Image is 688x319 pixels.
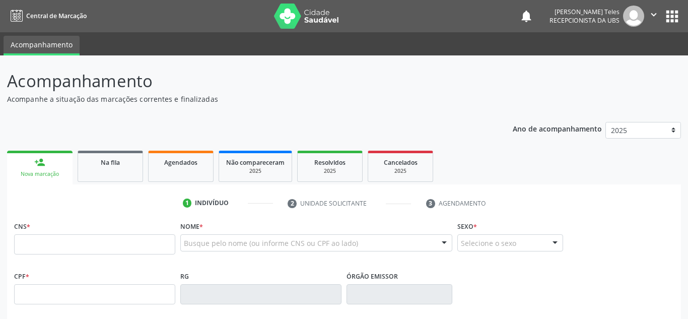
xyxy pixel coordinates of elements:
[226,158,285,167] span: Não compareceram
[375,167,426,175] div: 2025
[384,158,418,167] span: Cancelados
[7,69,479,94] p: Acompanhamento
[457,219,477,234] label: Sexo
[14,170,65,178] div: Nova marcação
[14,219,30,234] label: CNS
[34,157,45,168] div: person_add
[4,36,80,55] a: Acompanhamento
[7,94,479,104] p: Acompanhe a situação das marcações correntes e finalizadas
[184,238,358,248] span: Busque pelo nome (ou informe CNS ou CPF ao lado)
[180,219,203,234] label: Nome
[623,6,644,27] img: img
[226,167,285,175] div: 2025
[644,6,663,27] button: 
[101,158,120,167] span: Na fila
[519,9,533,23] button: notifications
[26,12,87,20] span: Central de Marcação
[314,158,346,167] span: Resolvidos
[347,269,398,284] label: Órgão emissor
[549,8,620,16] div: [PERSON_NAME] Teles
[461,238,516,248] span: Selecione o sexo
[14,269,29,284] label: CPF
[180,269,189,284] label: RG
[195,199,229,208] div: Indivíduo
[663,8,681,25] button: apps
[513,122,602,135] p: Ano de acompanhamento
[549,16,620,25] span: Recepcionista da UBS
[164,158,197,167] span: Agendados
[305,167,355,175] div: 2025
[648,9,659,20] i: 
[7,8,87,24] a: Central de Marcação
[183,199,192,208] div: 1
